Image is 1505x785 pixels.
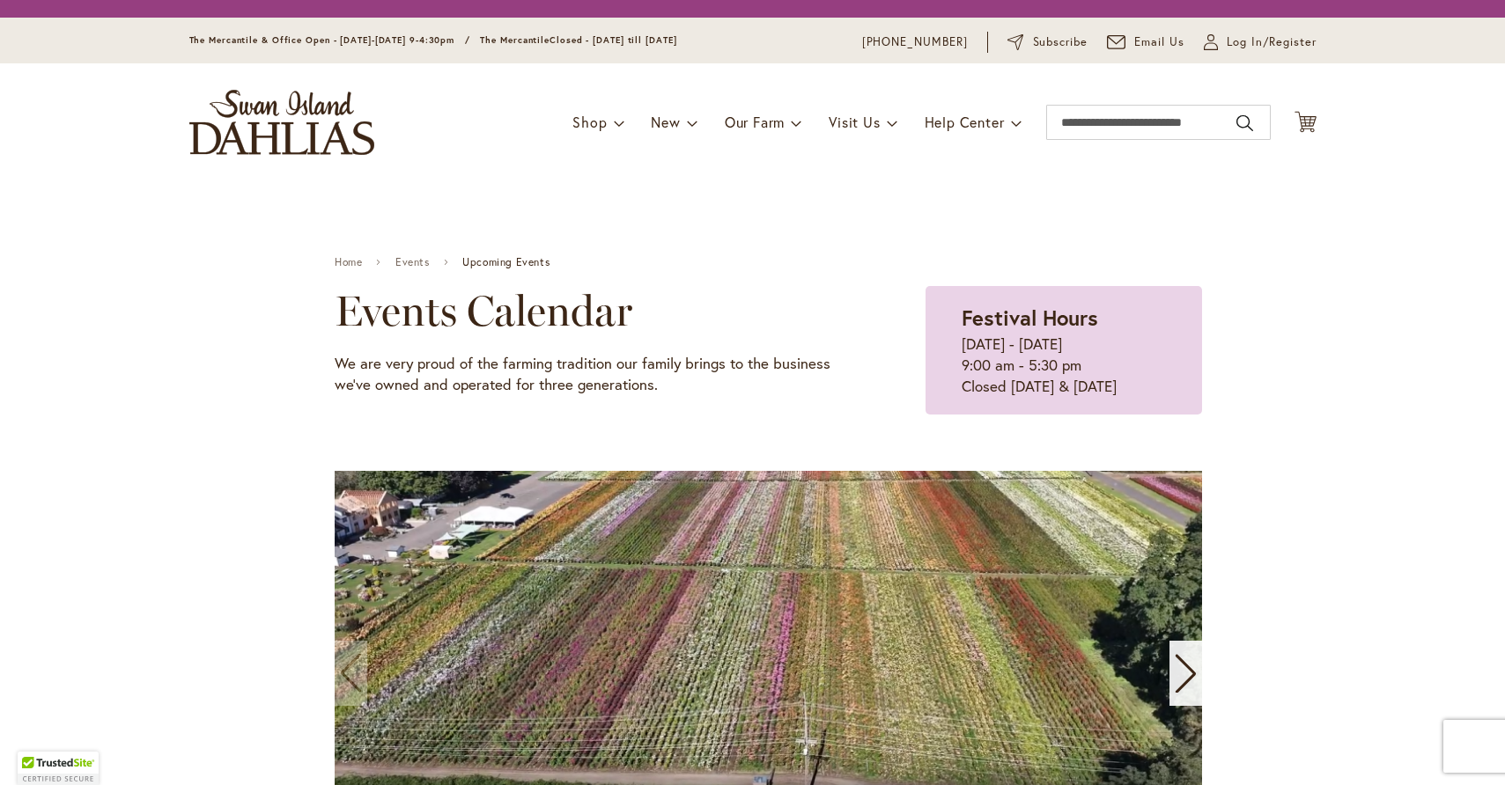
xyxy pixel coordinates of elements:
[1227,33,1317,51] span: Log In/Register
[862,33,969,51] a: [PHONE_NUMBER]
[1107,33,1184,51] a: Email Us
[462,256,550,268] span: Upcoming Events
[1033,33,1088,51] span: Subscribe
[962,304,1098,332] strong: Festival Hours
[725,113,785,131] span: Our Farm
[1236,109,1252,137] button: Search
[925,113,1005,131] span: Help Center
[189,34,550,46] span: The Mercantile & Office Open - [DATE]-[DATE] 9-4:30pm / The Mercantile
[335,353,837,395] p: We are very proud of the farming tradition our family brings to the business we've owned and oper...
[962,334,1166,397] p: [DATE] - [DATE] 9:00 am - 5:30 pm Closed [DATE] & [DATE]
[651,113,680,131] span: New
[1204,33,1317,51] a: Log In/Register
[189,90,374,155] a: store logo
[550,34,676,46] span: Closed - [DATE] till [DATE]
[335,286,837,335] h2: Events Calendar
[1007,33,1088,51] a: Subscribe
[395,256,430,268] a: Events
[1134,33,1184,51] span: Email Us
[572,113,607,131] span: Shop
[829,113,880,131] span: Visit Us
[335,256,362,268] a: Home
